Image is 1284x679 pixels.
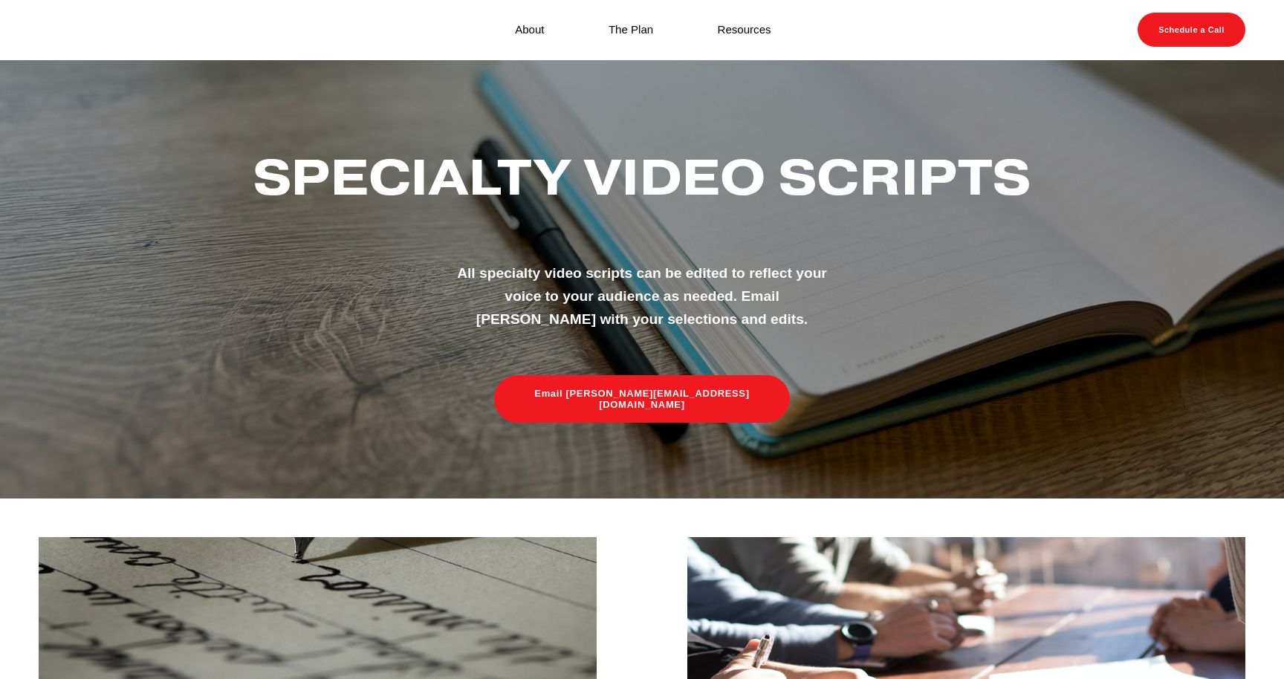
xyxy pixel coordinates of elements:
strong: All specialty video scripts can be edited to reflect your voice to your audience as needed. Email... [457,265,831,327]
a: The Plan [609,20,653,40]
a: Schedule a Call [1138,13,1245,47]
a: Email [PERSON_NAME][EMAIL_ADDRESS][DOMAIN_NAME] [494,375,790,423]
a: About [515,20,544,40]
img: Discover Blind Spots [39,13,134,47]
h2: Specialty Video Scripts [241,151,1043,204]
a: Resources [718,20,771,40]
